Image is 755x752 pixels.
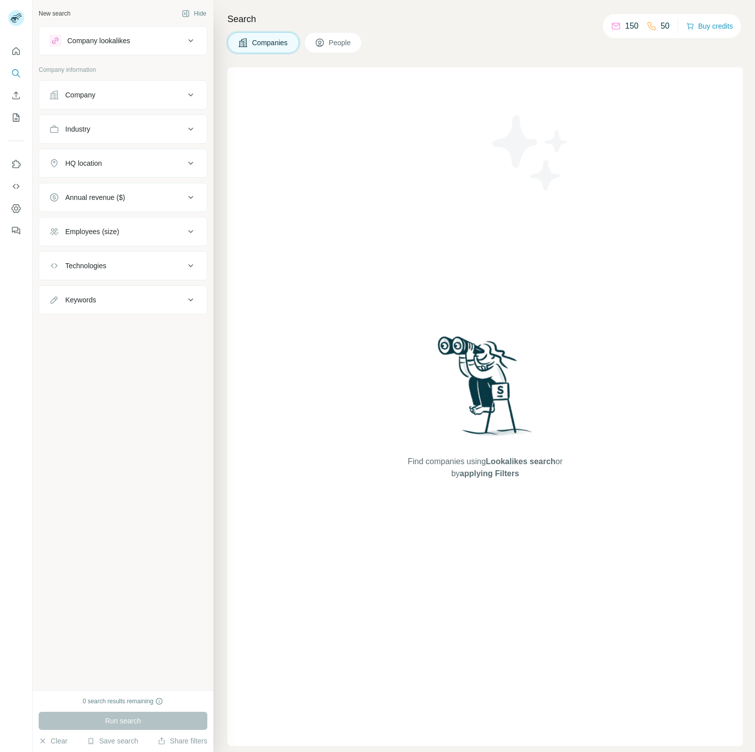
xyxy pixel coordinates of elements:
button: Feedback [8,222,24,240]
div: Keywords [65,295,96,305]
p: 150 [625,20,639,32]
span: Find companies using or by [405,456,565,480]
button: HQ location [39,151,207,175]
div: Employees (size) [65,227,119,237]
div: Company lookalikes [67,36,130,46]
button: Enrich CSV [8,86,24,104]
button: Search [8,64,24,82]
div: New search [39,9,70,18]
button: Annual revenue ($) [39,185,207,209]
button: Company lookalikes [39,29,207,53]
p: 50 [661,20,670,32]
button: Technologies [39,254,207,278]
button: Clear [39,736,67,746]
button: Employees (size) [39,220,207,244]
button: Use Surfe on LinkedIn [8,155,24,173]
img: Surfe Illustration - Woman searching with binoculars [433,334,538,446]
div: 0 search results remaining [83,697,164,706]
h4: Search [227,12,743,26]
div: Company [65,90,95,100]
span: Lookalikes search [486,457,556,466]
span: applying Filters [460,469,519,478]
button: Use Surfe API [8,177,24,195]
button: Share filters [158,736,207,746]
button: Dashboard [8,199,24,218]
button: Save search [87,736,138,746]
div: Annual revenue ($) [65,192,125,202]
div: HQ location [65,158,102,168]
button: Industry [39,117,207,141]
button: Hide [175,6,213,21]
p: Company information [39,65,207,74]
button: Buy credits [686,19,733,33]
span: People [329,38,352,48]
button: Keywords [39,288,207,312]
div: Technologies [65,261,106,271]
img: Surfe Illustration - Stars [485,108,576,198]
button: My lists [8,109,24,127]
button: Quick start [8,42,24,60]
button: Company [39,83,207,107]
span: Companies [252,38,289,48]
div: Industry [65,124,90,134]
